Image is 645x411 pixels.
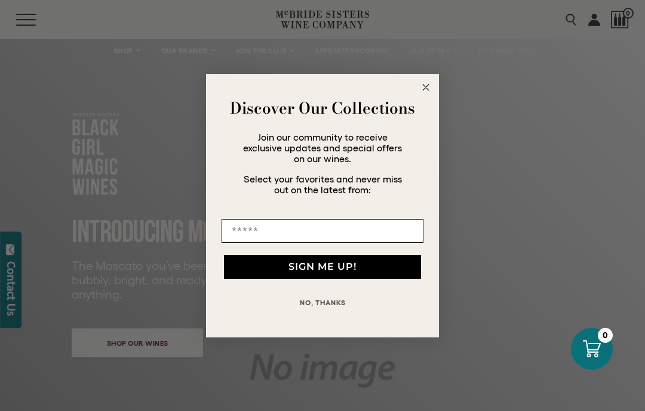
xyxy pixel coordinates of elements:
[419,80,433,95] button: Close dialog
[243,132,402,164] span: Join our community to receive exclusive updates and special offers on our wines.
[230,96,415,120] strong: Discover Our Collections
[598,328,613,343] div: 0
[222,219,423,243] input: Email
[222,291,423,315] button: NO, THANKS
[244,173,402,195] span: Select your favorites and never miss out on the latest from:
[224,255,421,279] button: SIGN ME UP!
